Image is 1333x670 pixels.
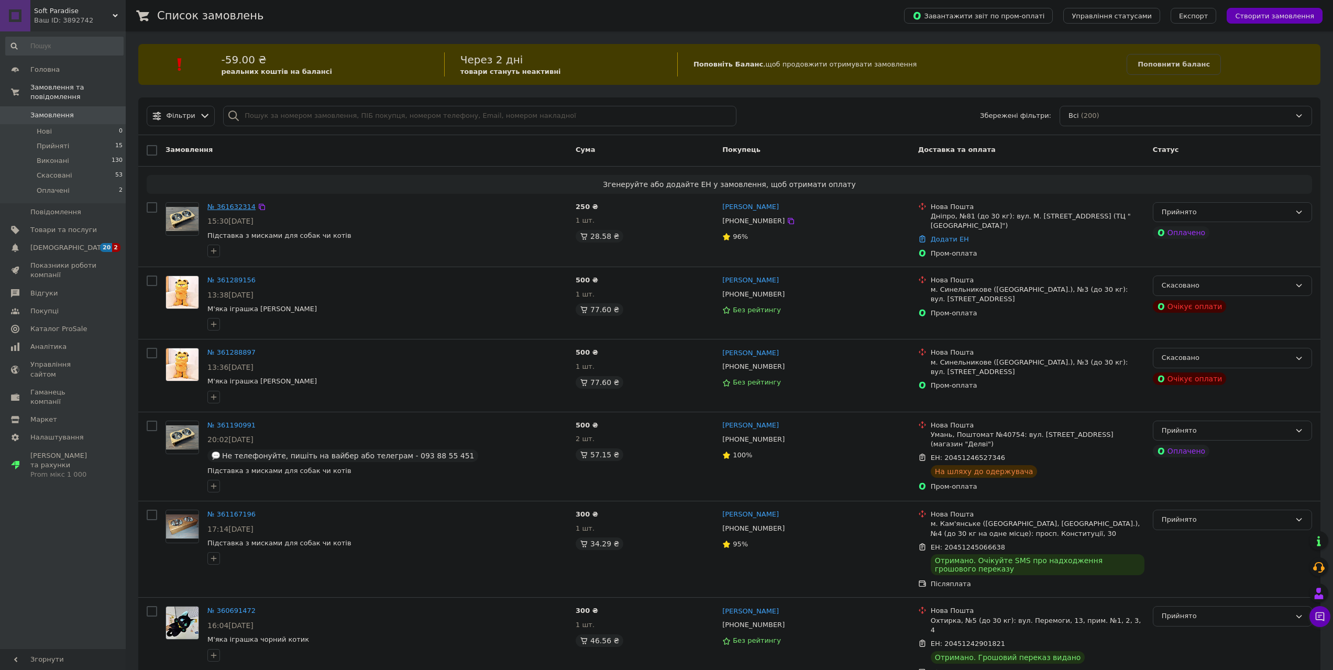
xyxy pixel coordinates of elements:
[157,9,263,22] h1: Список замовлень
[931,430,1144,449] div: Умань, Поштомат №40754: вул. [STREET_ADDRESS] (магазин "Делві")
[115,141,123,151] span: 15
[931,519,1144,538] div: м. Кам'янське ([GEOGRAPHIC_DATA], [GEOGRAPHIC_DATA].), №4 (до 30 кг на одне місце): просп. Консти...
[576,303,623,316] div: 77.60 ₴
[722,421,779,431] a: [PERSON_NAME]
[30,388,97,407] span: Гаманець компанії
[1153,146,1179,153] span: Статус
[931,358,1144,377] div: м. Синельникове ([GEOGRAPHIC_DATA].), №3 (до 30 кг): вул. [STREET_ADDRESS]
[30,415,57,424] span: Маркет
[576,607,598,614] span: 300 ₴
[1153,372,1227,385] div: Очікує оплати
[119,186,123,195] span: 2
[30,111,74,120] span: Замовлення
[30,306,59,316] span: Покупці
[166,421,199,454] a: Фото товару
[931,616,1144,635] div: Охтирка, №5 (до 30 кг): вул. Перемоги, 13, прим. №1, 2, 3, 4
[1162,514,1291,525] div: Прийнято
[100,243,112,252] span: 20
[167,111,195,121] span: Фільтри
[34,6,113,16] span: Soft Paradise
[1162,611,1291,622] div: Прийнято
[166,146,213,153] span: Замовлення
[166,425,199,450] img: Фото товару
[115,171,123,180] span: 53
[151,179,1308,190] span: Згенеруйте або додайте ЕН у замовлення, щоб отримати оплату
[931,465,1038,478] div: На шляху до одержувача
[212,452,220,460] img: :speech_balloon:
[166,607,199,639] img: Фото товару
[720,522,787,535] div: [PHONE_NUMBER]
[931,276,1144,285] div: Нова Пошта
[931,212,1144,230] div: Дніпро, №81 (до 30 кг): вул. М. [STREET_ADDRESS] (ТЦ "[GEOGRAPHIC_DATA]")
[931,421,1144,430] div: Нова Пошта
[733,451,752,459] span: 100%
[576,634,623,647] div: 46.56 ₴
[931,606,1144,616] div: Нова Пошта
[207,539,351,547] a: Підставка з мисками для собак чи котів
[1138,60,1210,68] b: Поповнити баланс
[30,360,97,379] span: Управління сайтом
[1309,606,1330,627] button: Чат з покупцем
[221,68,332,75] b: реальних коштів на балансі
[166,276,199,309] img: Фото товару
[37,171,72,180] span: Скасовані
[931,249,1144,258] div: Пром-оплата
[166,606,199,640] a: Фото товару
[30,243,108,252] span: [DEMOGRAPHIC_DATA]
[37,141,69,151] span: Прийняті
[1162,353,1291,364] div: Скасовано
[30,83,126,102] span: Замовлення та повідомлення
[207,635,309,643] a: М'яка іграшка чорний котик
[1162,207,1291,218] div: Прийнято
[1235,12,1314,20] span: Створити замовлення
[30,342,67,352] span: Аналітика
[576,621,594,629] span: 1 шт.
[931,202,1144,212] div: Нова Пошта
[1171,8,1217,24] button: Експорт
[722,510,779,520] a: [PERSON_NAME]
[1127,54,1221,75] a: Поповнити баланс
[207,467,351,475] a: Підставка з мисками для собак чи котів
[207,203,256,211] a: № 361632314
[733,378,781,386] span: Без рейтингу
[30,207,81,217] span: Повідомлення
[576,146,595,153] span: Cума
[30,225,97,235] span: Товари та послуги
[30,261,97,280] span: Показники роботи компанії
[207,525,254,533] span: 17:14[DATE]
[207,291,254,299] span: 13:38[DATE]
[1068,111,1079,121] span: Всі
[207,276,256,284] a: № 361289156
[172,57,188,72] img: :exclamation:
[166,514,199,539] img: Фото товару
[1179,12,1208,20] span: Експорт
[30,289,58,298] span: Відгуки
[931,285,1144,304] div: м. Синельникове ([GEOGRAPHIC_DATA].), №3 (до 30 кг): вул. [STREET_ADDRESS]
[677,52,1127,76] div: , щоб продовжити отримувати замовлення
[576,376,623,389] div: 77.60 ₴
[207,607,256,614] a: № 360691472
[37,127,52,136] span: Нові
[931,348,1144,357] div: Нова Пошта
[931,554,1144,575] div: Отримано. Очікуйте SMS про надходження грошового переказу
[207,363,254,371] span: 13:36[DATE]
[576,435,594,443] span: 2 шт.
[30,324,87,334] span: Каталог ProSale
[931,579,1144,589] div: Післяплата
[166,348,199,381] img: Фото товару
[904,8,1053,24] button: Завантажити звіт по пром-оплаті
[37,186,70,195] span: Оплачені
[207,232,351,239] a: Підставка з мисками для собак чи котів
[1153,226,1209,239] div: Оплачено
[720,360,787,374] div: [PHONE_NUMBER]
[1063,8,1160,24] button: Управління статусами
[460,68,561,75] b: товари стануть неактивні
[576,510,598,518] span: 300 ₴
[207,377,317,385] a: М'яка іграшка [PERSON_NAME]
[576,421,598,429] span: 500 ₴
[931,510,1144,519] div: Нова Пошта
